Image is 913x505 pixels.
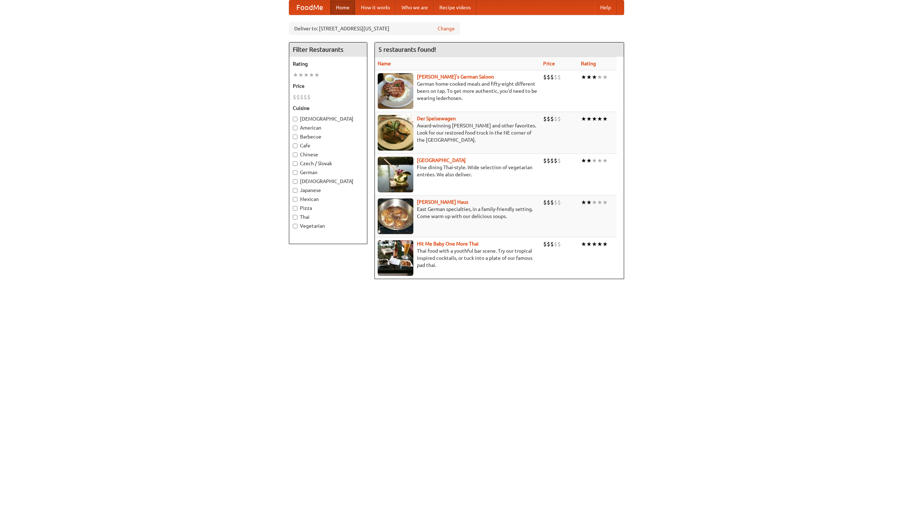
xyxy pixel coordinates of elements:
input: Vegetarian [293,224,297,228]
label: American [293,124,363,131]
h4: Filter Restaurants [289,42,367,57]
li: ★ [602,198,608,206]
li: $ [554,240,557,248]
li: ★ [602,73,608,81]
label: Thai [293,213,363,221]
input: Chinese [293,152,297,157]
li: ★ [581,198,586,206]
li: $ [550,73,554,81]
li: $ [547,198,550,206]
label: Pizza [293,204,363,212]
a: Hit Me Baby One More Thai [417,241,479,247]
label: Japanese [293,187,363,194]
p: Fine dining Thai-style. Wide selection of vegetarian entrées. We also deliver. [378,164,537,178]
li: $ [547,115,550,123]
a: Help [595,0,617,15]
li: ★ [597,115,602,123]
li: ★ [586,198,592,206]
label: Mexican [293,196,363,203]
li: $ [550,240,554,248]
div: Deliver to: [STREET_ADDRESS][US_STATE] [289,22,460,35]
li: $ [557,115,561,123]
input: Czech / Slovak [293,161,297,166]
a: Change [438,25,455,32]
ng-pluralize: 5 restaurants found! [378,46,436,53]
input: Pizza [293,206,297,211]
a: Name [378,61,391,66]
a: Price [543,61,555,66]
li: $ [293,93,296,101]
img: satay.jpg [378,157,413,192]
li: $ [547,240,550,248]
li: $ [296,93,300,101]
li: ★ [581,115,586,123]
li: $ [554,157,557,165]
input: American [293,126,297,130]
b: [PERSON_NAME]'s German Saloon [417,74,494,80]
li: $ [543,73,547,81]
li: ★ [597,73,602,81]
a: [PERSON_NAME] Haus [417,199,468,205]
input: Japanese [293,188,297,193]
li: ★ [586,73,592,81]
li: $ [307,93,311,101]
h5: Rating [293,60,363,67]
label: Chinese [293,151,363,158]
li: ★ [597,240,602,248]
img: kohlhaus.jpg [378,198,413,234]
li: $ [550,198,554,206]
li: $ [547,73,550,81]
li: ★ [581,157,586,165]
li: $ [543,198,547,206]
a: Home [330,0,355,15]
input: [DEMOGRAPHIC_DATA] [293,117,297,121]
img: babythai.jpg [378,240,413,276]
label: [DEMOGRAPHIC_DATA] [293,178,363,185]
a: [GEOGRAPHIC_DATA] [417,157,466,163]
li: ★ [602,115,608,123]
li: $ [543,115,547,123]
img: esthers.jpg [378,73,413,109]
p: East German specialties, in a family-friendly setting. Come warm up with our delicious soups. [378,206,537,220]
a: Der Speisewagen [417,116,456,121]
li: ★ [586,240,592,248]
li: ★ [581,240,586,248]
a: Rating [581,61,596,66]
li: ★ [592,157,597,165]
li: ★ [586,115,592,123]
li: $ [304,93,307,101]
a: Who we are [396,0,434,15]
li: ★ [592,240,597,248]
li: $ [550,115,554,123]
li: ★ [597,198,602,206]
li: ★ [581,73,586,81]
img: speisewagen.jpg [378,115,413,151]
li: $ [543,157,547,165]
li: ★ [293,71,298,79]
a: How it works [355,0,396,15]
h5: Cuisine [293,105,363,112]
label: [DEMOGRAPHIC_DATA] [293,115,363,122]
li: $ [557,73,561,81]
li: $ [557,240,561,248]
p: Award-winning [PERSON_NAME] and other favorites. Look for our restored food truck in the NE corne... [378,122,537,143]
h5: Price [293,82,363,90]
li: ★ [592,198,597,206]
p: German home-cooked meals and fifty-eight different beers on tap. To get more authentic, you'd nee... [378,80,537,102]
li: ★ [309,71,314,79]
li: $ [554,198,557,206]
p: Thai food with a youthful bar scene. Try our tropical inspired cocktails, or tuck into a plate of... [378,247,537,269]
label: German [293,169,363,176]
input: Cafe [293,143,297,148]
label: Vegetarian [293,222,363,229]
li: ★ [592,115,597,123]
input: Mexican [293,197,297,202]
a: FoodMe [289,0,330,15]
input: Barbecue [293,135,297,139]
li: $ [550,157,554,165]
li: $ [554,115,557,123]
li: $ [554,73,557,81]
